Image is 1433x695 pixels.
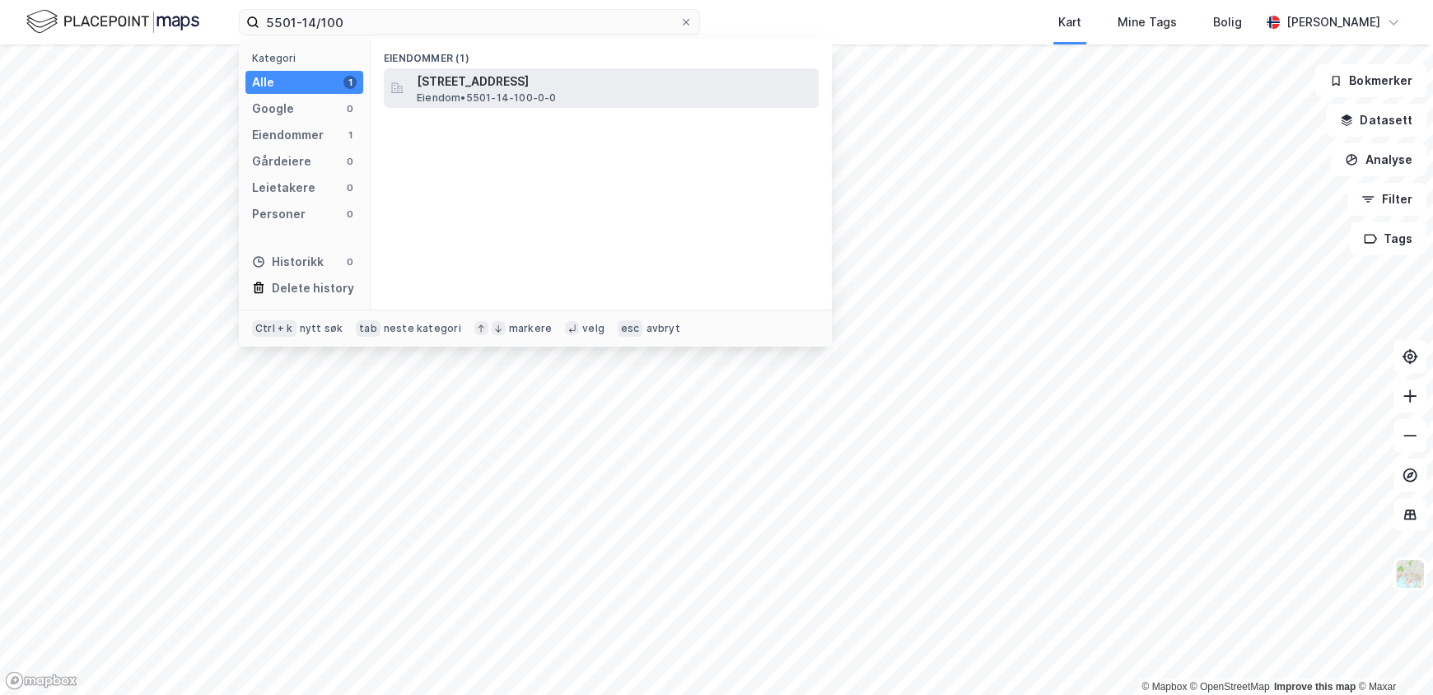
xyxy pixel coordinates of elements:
[252,99,294,119] div: Google
[1326,104,1426,137] button: Datasett
[1141,681,1187,693] a: Mapbox
[509,322,552,335] div: markere
[252,72,274,92] div: Alle
[417,91,557,105] span: Eiendom • 5501-14-100-0-0
[300,322,343,335] div: nytt søk
[272,278,354,298] div: Delete history
[1351,616,1433,695] iframe: Chat Widget
[1315,64,1426,97] button: Bokmerker
[356,320,380,337] div: tab
[1347,183,1426,216] button: Filter
[1190,681,1270,693] a: OpenStreetMap
[1394,558,1426,590] img: Z
[252,252,324,272] div: Historikk
[371,39,832,68] div: Eiendommer (1)
[1331,143,1426,176] button: Analyse
[252,204,306,224] div: Personer
[1058,12,1081,32] div: Kart
[252,152,311,171] div: Gårdeiere
[343,255,357,268] div: 0
[252,320,296,337] div: Ctrl + k
[343,128,357,142] div: 1
[1350,222,1426,255] button: Tags
[343,155,357,168] div: 0
[384,322,461,335] div: neste kategori
[259,10,679,35] input: Søk på adresse, matrikkel, gårdeiere, leietakere eller personer
[343,102,357,115] div: 0
[252,52,363,64] div: Kategori
[343,208,357,221] div: 0
[1213,12,1242,32] div: Bolig
[252,178,315,198] div: Leietakere
[1351,616,1433,695] div: Kontrollprogram for chat
[646,322,679,335] div: avbryt
[582,322,604,335] div: velg
[26,7,199,36] img: logo.f888ab2527a4732fd821a326f86c7f29.svg
[252,125,324,145] div: Eiendommer
[1274,681,1356,693] a: Improve this map
[343,181,357,194] div: 0
[5,671,77,690] a: Mapbox homepage
[618,320,643,337] div: esc
[1118,12,1177,32] div: Mine Tags
[1286,12,1380,32] div: [PERSON_NAME]
[417,72,812,91] span: [STREET_ADDRESS]
[343,76,357,89] div: 1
